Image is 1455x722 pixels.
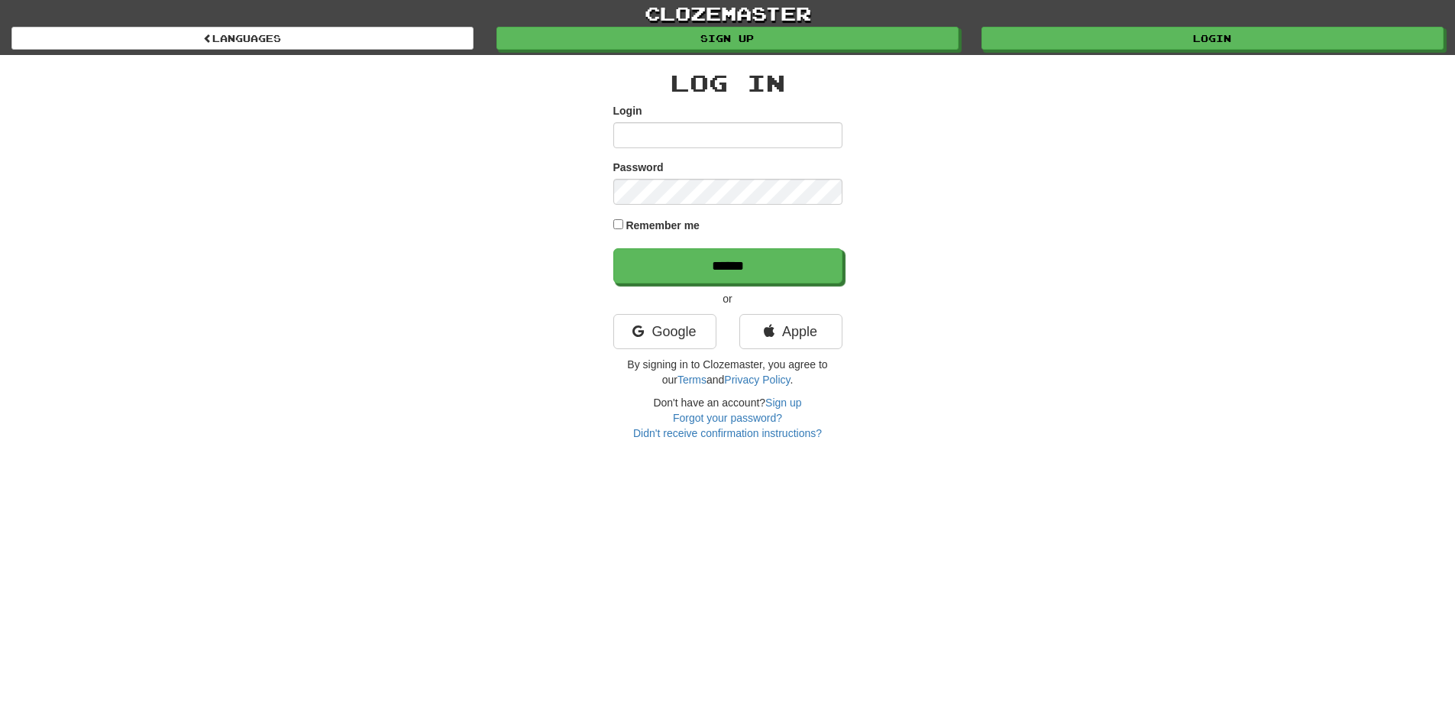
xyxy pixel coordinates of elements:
a: Google [613,314,716,349]
div: Don't have an account? [613,395,842,441]
p: or [613,291,842,306]
h2: Log In [613,70,842,96]
a: Sign up [496,27,959,50]
label: Login [613,103,642,118]
a: Languages [11,27,474,50]
a: Sign up [765,397,801,409]
a: Apple [739,314,842,349]
label: Password [613,160,664,175]
a: Forgot your password? [673,412,782,424]
p: By signing in to Clozemaster, you agree to our and . [613,357,842,387]
a: Login [981,27,1444,50]
a: Terms [677,374,706,386]
a: Didn't receive confirmation instructions? [633,427,822,439]
a: Privacy Policy [724,374,790,386]
label: Remember me [626,218,700,233]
